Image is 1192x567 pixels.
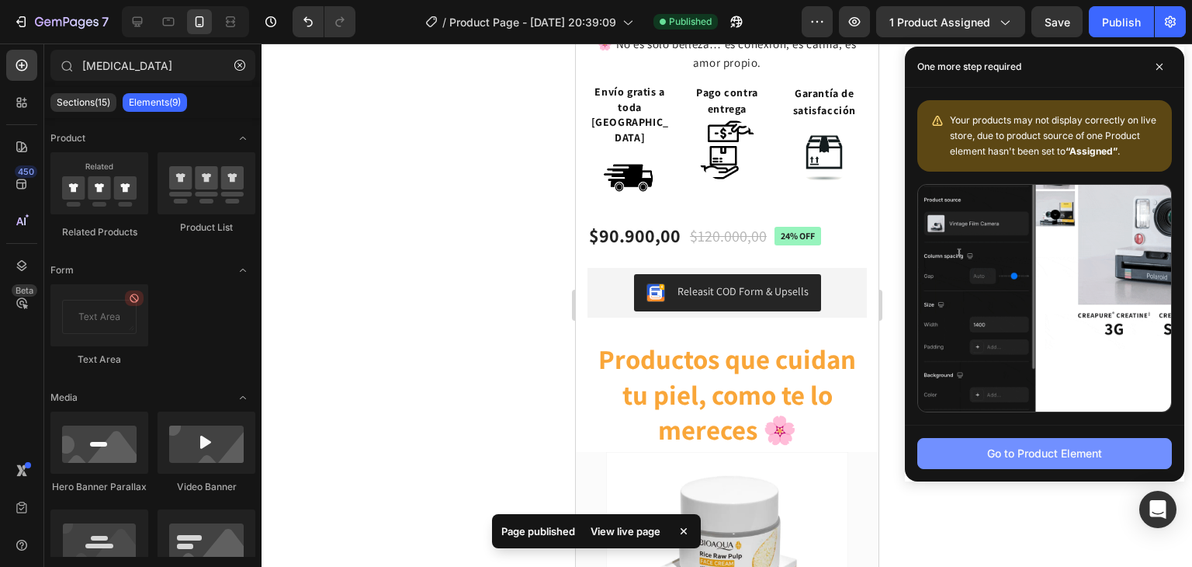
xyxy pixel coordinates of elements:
[129,96,181,109] p: Elements(9)
[102,12,109,31] p: 7
[1066,145,1117,157] b: “Assigned”
[1031,6,1083,37] button: Save
[917,438,1172,469] button: Go to Product Element
[917,59,1021,75] p: One more step required
[449,14,616,30] span: Product Page - [DATE] 20:39:09
[889,14,990,30] span: 1 product assigned
[987,445,1102,461] div: Go to Product Element
[50,225,148,239] div: Related Products
[12,284,37,297] div: Beta
[576,43,878,567] iframe: Design area
[57,96,110,109] p: Sections(15)
[50,480,148,494] div: Hero Banner Parallax
[6,6,116,37] button: 7
[158,480,255,494] div: Video Banner
[50,353,148,367] div: Text Area
[230,385,255,410] span: Toggle open
[50,50,255,81] input: Search Sections & Elements
[50,131,85,145] span: Product
[230,258,255,283] span: Toggle open
[1102,14,1141,30] div: Publish
[669,15,712,29] span: Published
[581,520,670,542] div: View live page
[442,14,446,30] span: /
[158,221,255,235] div: Product List
[293,6,355,37] div: Undo/Redo
[50,263,74,277] span: Form
[50,391,78,405] span: Media
[501,524,575,539] p: Page published
[230,126,255,151] span: Toggle open
[1139,491,1176,528] div: Open Intercom Messenger
[1045,16,1070,29] span: Save
[876,6,1025,37] button: 1 product assigned
[950,114,1156,157] span: Your products may not display correctly on live store, due to product source of one Product eleme...
[15,165,37,178] div: 450
[1089,6,1154,37] button: Publish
